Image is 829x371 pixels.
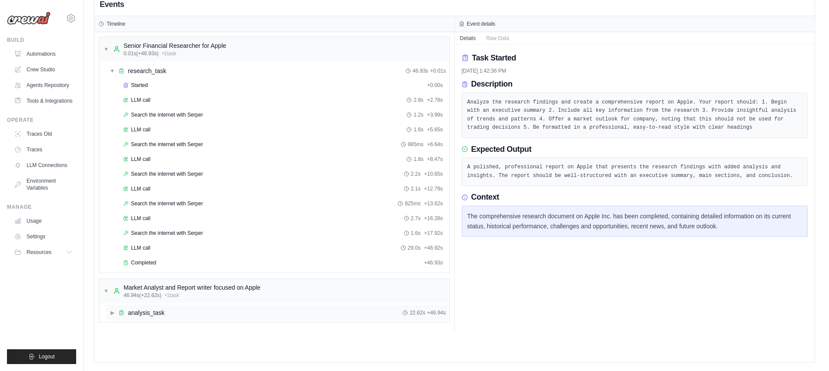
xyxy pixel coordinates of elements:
[124,292,161,299] span: 46.94s (+22.62s)
[104,287,109,294] span: ▼
[131,141,203,148] span: Search the internet with Serper
[131,82,148,89] span: Started
[411,230,421,237] span: 1.6s
[10,143,76,157] a: Traces
[39,353,55,360] span: Logout
[10,78,76,92] a: Agents Repository
[455,32,481,44] button: Details
[165,292,179,299] span: • 1 task
[411,185,421,192] span: 2.1s
[10,94,76,108] a: Tools & Integrations
[131,185,151,192] span: LLM call
[7,117,76,124] div: Operate
[131,244,151,251] span: LLM call
[131,230,203,237] span: Search the internet with Serper
[471,193,499,202] h3: Context
[411,170,421,177] span: 2.2s
[471,80,513,89] h3: Description
[413,126,423,133] span: 1.6s
[471,145,532,154] h3: Expected Output
[7,37,76,43] div: Build
[110,309,115,316] span: ▶
[131,97,151,104] span: LLM call
[10,174,76,195] a: Environment Variables
[424,185,443,192] span: + 12.79s
[785,329,829,371] iframe: Chat Widget
[413,156,423,163] span: 1.8s
[462,67,808,74] div: [DATE] 1:42:36 PM
[467,211,802,231] div: The comprehensive research document on Apple Inc. has been completed, containing detailed informa...
[427,111,443,118] span: + 3.99s
[409,309,425,316] span: 22.62s
[427,97,443,104] span: + 2.78s
[424,215,443,222] span: + 16.28s
[405,200,420,207] span: 825ms
[131,200,203,207] span: Search the internet with Serper
[7,204,76,211] div: Manage
[10,214,76,228] a: Usage
[162,50,176,57] span: • 1 task
[10,245,76,259] button: Resources
[467,98,802,132] pre: Analyze the research findings and create a comprehensive report on Apple. Your report should: 1. ...
[413,111,423,118] span: 1.2s
[411,215,421,222] span: 2.7s
[124,41,226,50] div: Senior Financial Researcher for Apple
[467,163,802,180] pre: A polished, professional report on Apple that presents the research findings with added analysis ...
[124,50,158,57] span: 0.01s (+46.93s)
[427,309,446,316] span: + 46.94s
[430,67,446,74] span: + 0.01s
[104,46,109,53] span: ▼
[10,63,76,77] a: Crew Studio
[128,308,164,317] span: analysis_task
[131,259,156,266] span: Completed
[424,244,443,251] span: + 46.92s
[472,52,516,64] h2: Task Started
[424,170,443,177] span: + 10.65s
[10,158,76,172] a: LLM Connections
[131,170,203,177] span: Search the internet with Serper
[27,249,51,256] span: Resources
[424,230,443,237] span: + 17.92s
[424,200,443,207] span: + 13.62s
[10,47,76,61] a: Automations
[427,141,443,148] span: + 6.64s
[408,244,420,251] span: 29.0s
[7,349,76,364] button: Logout
[131,126,151,133] span: LLM call
[128,67,166,75] span: research_task
[10,230,76,244] a: Settings
[481,32,514,44] button: Raw Data
[424,259,443,266] span: + 46.93s
[110,67,115,74] span: ▼
[427,156,443,163] span: + 8.47s
[413,67,428,74] span: 46.93s
[10,127,76,141] a: Traces Old
[427,82,443,89] span: + 0.00s
[124,283,260,292] div: Market Analyst and Report writer focused on Apple
[427,126,443,133] span: + 5.65s
[7,12,50,25] img: Logo
[131,156,151,163] span: LLM call
[131,215,151,222] span: LLM call
[408,141,423,148] span: 985ms
[131,111,203,118] span: Search the internet with Serper
[467,20,496,27] h3: Event details
[413,97,423,104] span: 2.8s
[107,20,125,27] h3: Timeline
